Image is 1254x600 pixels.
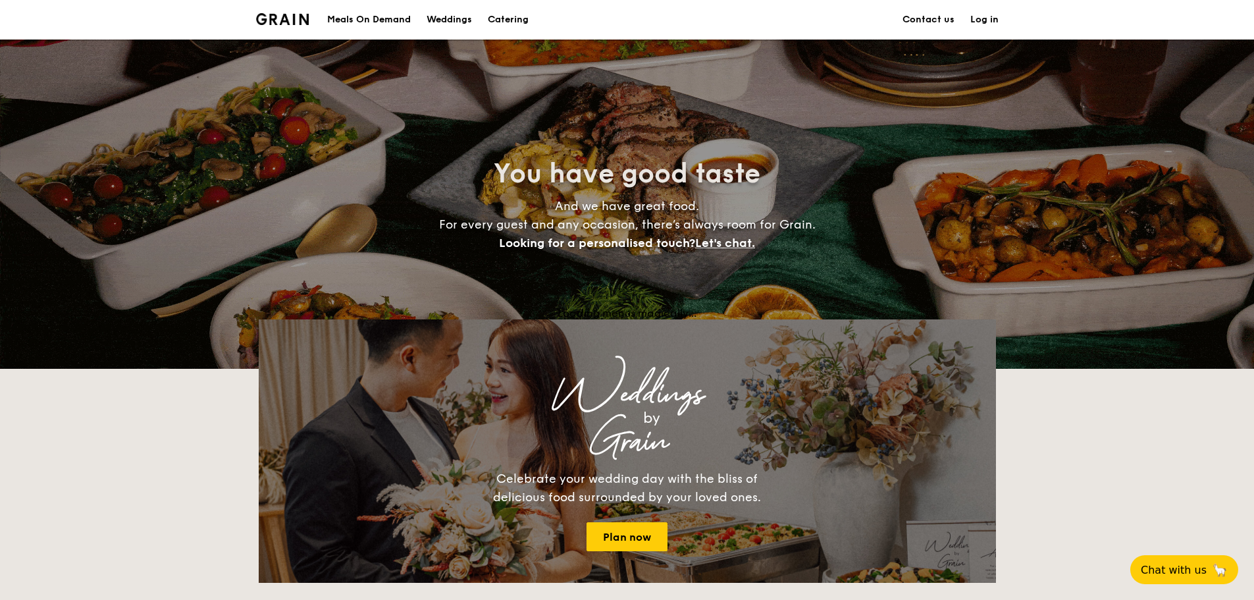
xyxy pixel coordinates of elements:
span: And we have great food. For every guest and any occasion, there’s always room for Grain. [439,199,816,250]
div: Grain [375,430,880,454]
div: Loading menus magically... [259,307,996,319]
button: Chat with us🦙 [1130,555,1238,584]
span: Looking for a personalised touch? [499,236,695,250]
a: Plan now [587,522,667,551]
span: Chat with us [1141,564,1207,576]
img: Grain [256,13,309,25]
div: by [423,406,880,430]
span: You have good taste [494,158,760,190]
div: Celebrate your wedding day with the bliss of delicious food surrounded by your loved ones. [479,470,775,506]
span: 🦙 [1212,562,1228,578]
a: Logotype [256,13,309,25]
span: Let's chat. [695,236,755,250]
div: Weddings [375,383,880,406]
